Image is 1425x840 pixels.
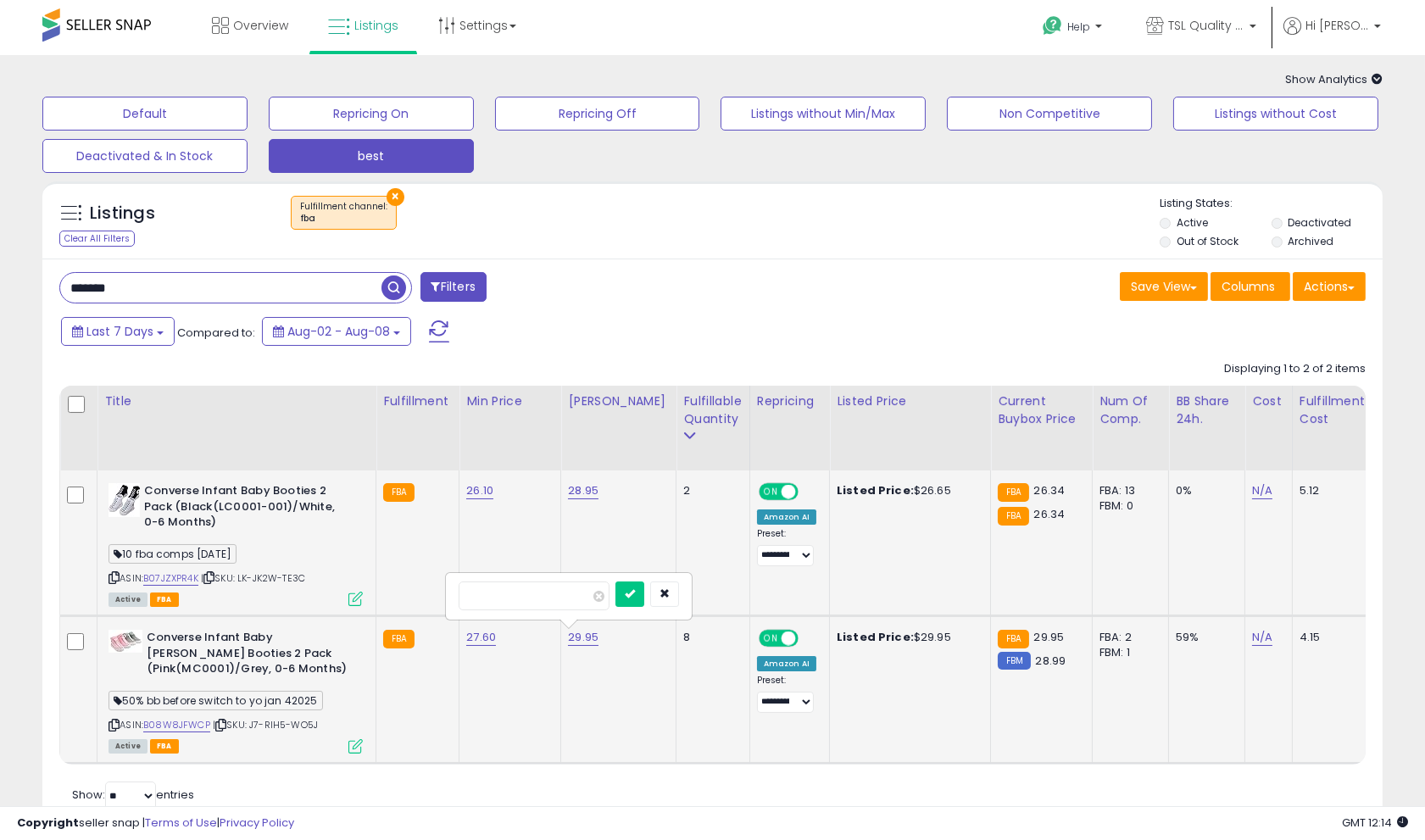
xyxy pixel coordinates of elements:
[287,323,390,340] span: Aug-02 - Aug-08
[1042,15,1063,36] i: Get Help
[683,630,736,645] div: 8
[1168,17,1244,34] span: TSL Quality Products
[201,571,305,585] span: | SKU: LK-JK2W-TE3C
[683,392,742,428] div: Fulfillable Quantity
[233,17,288,34] span: Overview
[466,392,554,410] div: Min Price
[104,392,369,410] div: Title
[1252,482,1272,499] a: N/A
[837,392,983,410] div: Listed Price
[1211,272,1290,301] button: Columns
[269,139,474,173] button: best
[466,482,493,499] a: 26.10
[109,691,323,710] span: 50% bb before switch to yo jan 42025
[213,718,318,732] span: | SKU: J7-RIH5-WO5J
[1252,629,1272,646] a: N/A
[262,317,411,346] button: Aug-02 - Aug-08
[109,483,140,517] img: 41j0lqctj6L._SL40_.jpg
[143,571,198,586] a: B07JZXPR4K
[683,483,736,498] div: 2
[90,202,155,225] h5: Listings
[144,483,350,535] b: Converse Infant Baby Booties 2 Pack (Black(LC0001-001)/White, 0-6 Months)
[998,483,1029,502] small: FBA
[1033,629,1064,645] span: 29.95
[143,718,210,732] a: B08W8JFWCP
[420,272,487,302] button: Filters
[150,739,179,754] span: FBA
[998,630,1029,648] small: FBA
[1029,3,1119,55] a: Help
[42,139,248,173] button: Deactivated & In Stock
[760,485,782,499] span: ON
[466,629,496,646] a: 27.60
[1300,483,1359,498] div: 5.12
[354,17,398,34] span: Listings
[1300,392,1365,428] div: Fulfillment Cost
[1285,71,1383,87] span: Show Analytics
[86,323,153,340] span: Last 7 Days
[1099,630,1155,645] div: FBA: 2
[109,592,148,607] span: All listings currently available for purchase on Amazon
[147,630,353,681] b: Converse Infant Baby [PERSON_NAME] Booties 2 Pack (Pink(MC0001)/Grey, 0-6 Months)
[220,815,294,831] a: Privacy Policy
[998,652,1031,670] small: FBM
[72,787,194,803] span: Show: entries
[1288,234,1333,248] label: Archived
[1177,215,1208,230] label: Active
[109,630,363,751] div: ASIN:
[1283,17,1381,55] a: Hi [PERSON_NAME]
[795,485,822,499] span: OFF
[1177,234,1239,248] label: Out of Stock
[757,656,816,671] div: Amazon AI
[17,815,79,831] strong: Copyright
[1176,630,1232,645] div: 59%
[17,815,294,832] div: seller snap | |
[1288,215,1351,230] label: Deactivated
[760,631,782,646] span: ON
[145,815,217,831] a: Terms of Use
[383,392,452,410] div: Fulfillment
[947,97,1152,131] button: Non Competitive
[495,97,700,131] button: Repricing Off
[1099,645,1155,660] div: FBM: 1
[300,200,387,225] span: Fulfillment channel :
[109,630,142,653] img: 418FxTDCJ4L._SL40_.jpg
[1099,392,1161,428] div: Num of Comp.
[1176,483,1232,498] div: 0%
[1099,483,1155,498] div: FBA: 13
[109,739,148,754] span: All listings currently available for purchase on Amazon
[1067,19,1090,34] span: Help
[42,97,248,131] button: Default
[1176,392,1238,428] div: BB Share 24h.
[1120,272,1208,301] button: Save View
[1222,278,1275,295] span: Columns
[757,528,816,566] div: Preset:
[1252,392,1285,410] div: Cost
[383,630,415,648] small: FBA
[1099,498,1155,514] div: FBM: 0
[1305,17,1369,34] span: Hi [PERSON_NAME]
[837,483,977,498] div: $26.65
[109,483,363,604] div: ASIN:
[1293,272,1366,301] button: Actions
[1342,815,1408,831] span: 2025-08-16 12:14 GMT
[721,97,926,131] button: Listings without Min/Max
[757,675,816,713] div: Preset:
[61,317,175,346] button: Last 7 Days
[757,392,822,410] div: Repricing
[383,483,415,502] small: FBA
[1035,653,1066,669] span: 28.99
[387,188,404,206] button: ×
[837,630,977,645] div: $29.95
[757,509,816,525] div: Amazon AI
[998,507,1029,526] small: FBA
[568,392,669,410] div: [PERSON_NAME]
[568,629,598,646] a: 29.95
[1160,196,1383,212] p: Listing States:
[1033,506,1065,522] span: 26.34
[998,392,1085,428] div: Current Buybox Price
[109,544,237,564] span: 10 fba comps [DATE]
[1033,482,1065,498] span: 26.34
[269,97,474,131] button: Repricing On
[837,482,914,498] b: Listed Price:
